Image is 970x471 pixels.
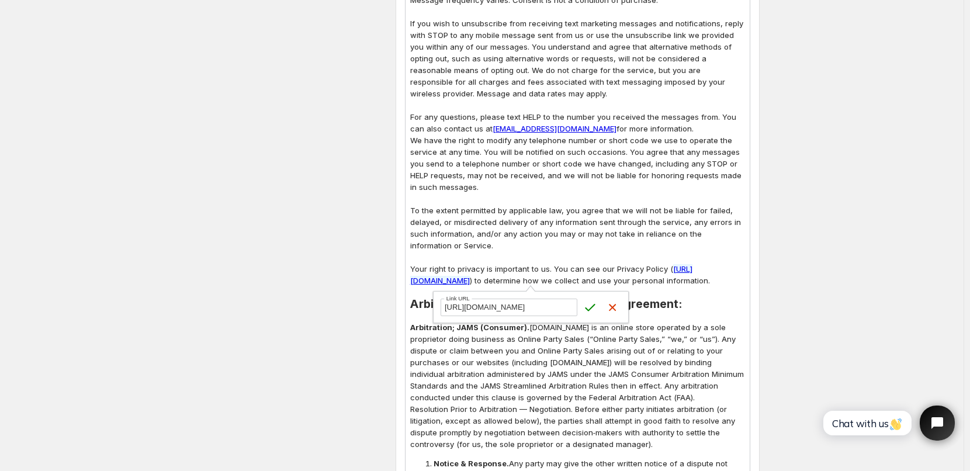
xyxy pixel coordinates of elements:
p: Resolution Prior to Arbitration — Negotiation. Before either party initiates arbitration (or liti... [410,403,745,450]
strong: Notice & Response. [434,459,509,468]
h2: Arbitration and Class Action Waiver Agreement: [410,298,745,310]
p: If you wish to unsubscribe from receiving text marketing messages and notifications, reply with S... [410,18,745,99]
a: [URL][DOMAIN_NAME] [410,264,692,285]
strong: Arbitration; JAMS (Consumer). [410,323,529,332]
a: [EMAIL_ADDRESS][DOMAIN_NAME] [493,124,616,133]
p: For any questions, please text HELP to the number you received the messages from. You can also co... [410,111,745,134]
p: We have the right to modify any telephone number or short code we use to operate the service at a... [410,134,745,193]
p: To the extent permitted by applicable law, you agree that we will not be liable for failed, delay... [410,205,745,251]
iframe: Tidio Chat [810,396,965,451]
p: Your right to privacy is important to us. You can see our Privacy Policy ( ) to determine how we ... [410,263,745,286]
p: [DOMAIN_NAME] is an online store operated by a sole proprietor doing business as Online Party Sal... [410,321,745,403]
